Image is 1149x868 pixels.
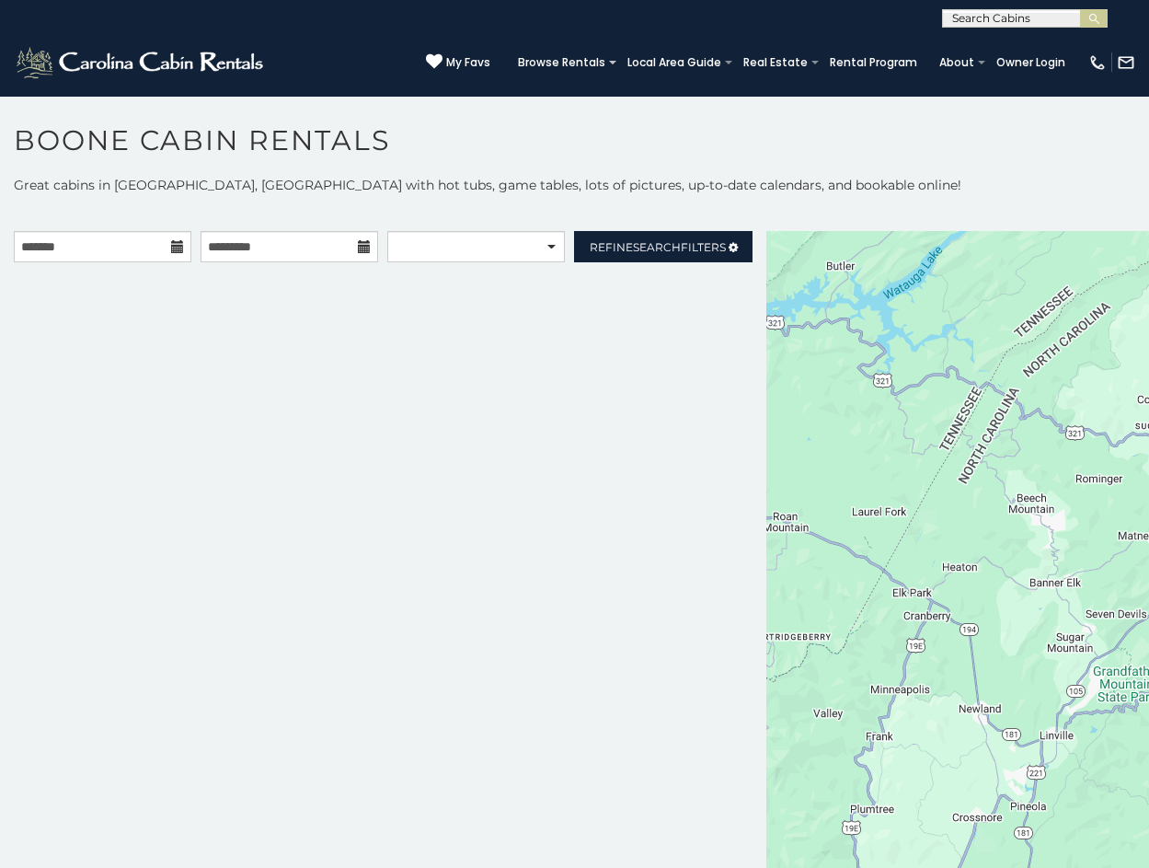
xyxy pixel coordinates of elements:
[930,50,983,75] a: About
[509,50,615,75] a: Browse Rentals
[14,44,269,81] img: White-1-2.png
[590,240,726,254] span: Refine Filters
[426,53,490,72] a: My Favs
[821,50,926,75] a: Rental Program
[987,50,1074,75] a: Owner Login
[1117,53,1135,72] img: mail-regular-white.png
[1088,53,1107,72] img: phone-regular-white.png
[446,54,490,71] span: My Favs
[618,50,730,75] a: Local Area Guide
[633,240,681,254] span: Search
[574,231,752,262] a: RefineSearchFilters
[734,50,817,75] a: Real Estate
